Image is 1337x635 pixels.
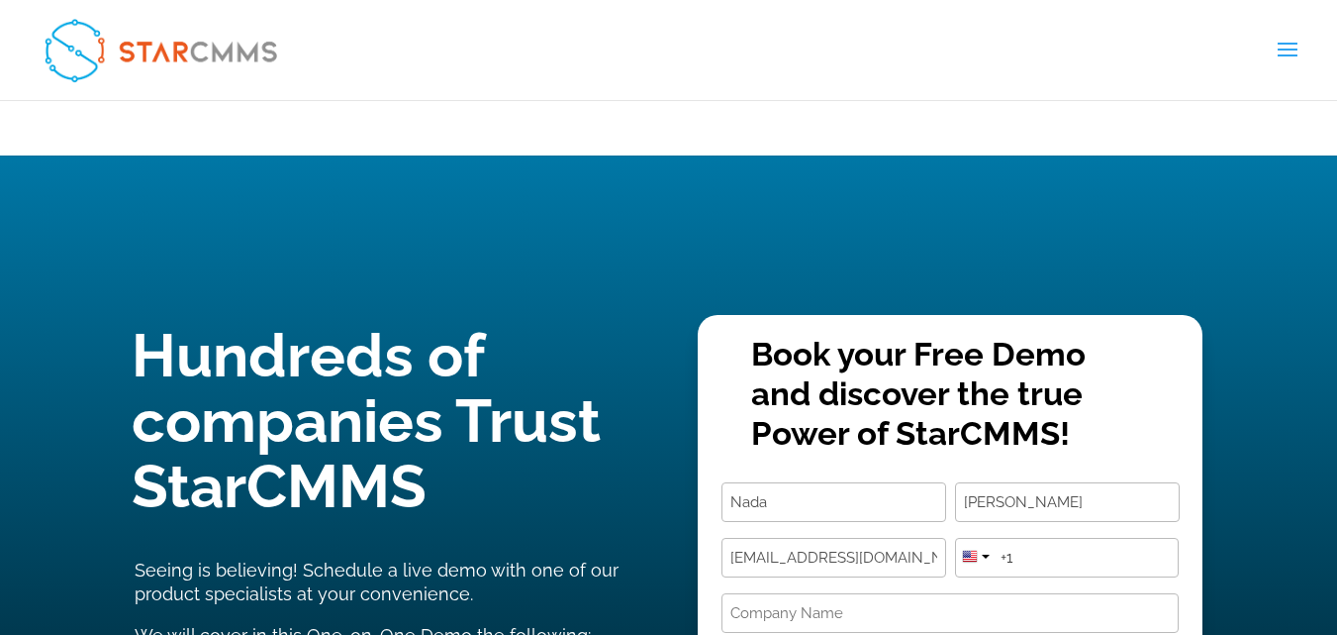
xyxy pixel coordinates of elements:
[34,8,288,91] img: StarCMMS
[955,482,1180,522] input: Last Name
[721,538,946,578] input: Email
[751,335,1150,453] p: Book your Free Demo and discover the true Power of StarCMMS!
[721,482,946,522] input: First Name
[132,323,639,529] h1: Hundreds of companies Trust StarCMMS
[135,560,619,604] span: Seeing is believing! Schedule a live demo with one of our product specialists at your convenience.
[1007,421,1337,635] iframe: Chat Widget
[721,593,1179,633] input: Company Name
